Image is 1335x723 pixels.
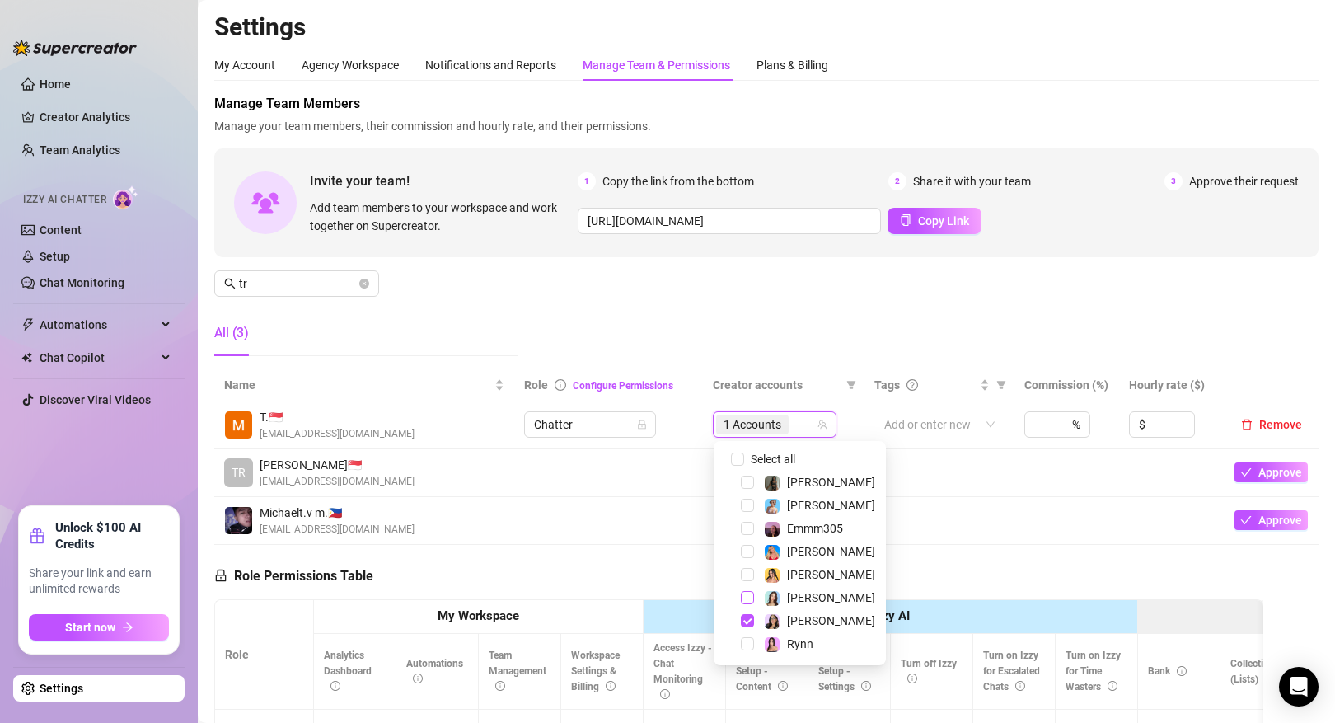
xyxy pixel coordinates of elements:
[637,420,647,430] span: lock
[983,650,1040,692] span: Turn on Izzy for Escalated Chats
[606,681,616,691] span: info-circle
[1014,369,1120,401] th: Commission (%)
[1015,681,1025,691] span: info-circle
[901,658,957,685] span: Turn off Izzy
[1234,462,1308,482] button: Approve
[993,373,1009,397] span: filter
[359,279,369,289] button: close-circle
[225,507,252,534] img: Michaelt.v mugiwara
[736,650,788,692] span: Access Izzy Setup - Content
[846,380,856,390] span: filter
[787,545,875,558] span: [PERSON_NAME]
[724,415,781,434] span: 1 Accounts
[225,411,252,439] img: Trixia Sy
[214,12,1319,43] h2: Settings
[1108,681,1117,691] span: info-circle
[260,456,415,474] span: [PERSON_NAME] 🇸🇬
[900,214,911,226] span: copy
[29,566,169,598] span: Share your link and earn unlimited rewards
[765,614,780,629] img: Sami
[741,637,754,650] span: Select tree node
[1234,415,1309,434] button: Remove
[874,376,900,394] span: Tags
[765,476,780,491] img: Brandy
[214,56,275,74] div: My Account
[555,379,566,391] span: info-circle
[1066,650,1121,692] span: Turn on Izzy for Time Wasters
[40,276,124,289] a: Chat Monitoring
[40,104,171,130] a: Creator Analytics
[55,519,169,552] strong: Unlock $100 AI Credits
[602,172,754,190] span: Copy the link from the bottom
[765,522,780,537] img: Emmm305
[907,674,917,683] span: info-circle
[765,591,780,606] img: Amelia
[1148,665,1187,677] span: Bank
[716,415,789,434] span: 1 Accounts
[741,476,754,489] span: Select tree node
[1279,667,1319,707] div: Open Intercom Messenger
[713,376,839,394] span: Creator accounts
[260,426,415,442] span: [EMAIL_ADDRESS][DOMAIN_NAME]
[21,352,32,364] img: Chat Copilot
[660,689,670,699] span: info-circle
[232,463,246,481] span: TR
[787,614,875,627] span: [PERSON_NAME]
[787,568,875,581] span: [PERSON_NAME]
[741,499,754,512] span: Select tree node
[40,250,70,263] a: Setup
[224,278,236,289] span: search
[215,600,314,710] th: Role
[29,528,45,544] span: gift
[872,608,910,623] strong: Izzy AI
[330,681,340,691] span: info-circle
[571,650,620,692] span: Workspace Settings & Billing
[906,379,918,391] span: question-circle
[40,77,71,91] a: Home
[113,185,138,209] img: AI Chatter
[861,681,871,691] span: info-circle
[40,223,82,237] a: Content
[29,614,169,641] button: Start nowarrow-right
[40,682,83,695] a: Settings
[489,650,546,692] span: Team Management
[913,172,1031,190] span: Share it with your team
[741,591,754,604] span: Select tree node
[1240,514,1252,526] span: check
[214,369,514,401] th: Name
[765,499,780,514] img: Vanessa
[1189,172,1299,190] span: Approve their request
[302,56,399,74] div: Agency Workspace
[534,412,646,437] span: Chatter
[239,275,356,293] input: Search members
[224,376,491,394] span: Name
[40,143,120,157] a: Team Analytics
[406,658,463,685] span: Automations
[310,171,578,191] span: Invite your team!
[741,614,754,627] span: Select tree node
[765,637,780,652] img: Rynn
[40,312,157,338] span: Automations
[214,323,249,343] div: All (3)
[756,56,828,74] div: Plans & Billing
[787,637,813,650] span: Rynn
[741,522,754,535] span: Select tree node
[23,192,106,208] span: Izzy AI Chatter
[787,499,875,512] span: [PERSON_NAME]
[214,569,227,582] span: lock
[1234,510,1308,530] button: Approve
[744,450,802,468] span: Select all
[524,378,548,392] span: Role
[778,681,788,691] span: info-circle
[214,566,373,586] h5: Role Permissions Table
[765,545,780,560] img: Ashley
[1241,419,1253,430] span: delete
[653,642,712,701] span: Access Izzy - Chat Monitoring
[214,117,1319,135] span: Manage your team members, their commission and hourly rate, and their permissions.
[324,650,372,692] span: Analytics Dashboard
[122,622,133,633] span: arrow-right
[438,608,519,623] strong: My Workspace
[425,56,556,74] div: Notifications and Reports
[843,373,860,397] span: filter
[214,94,1319,114] span: Manage Team Members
